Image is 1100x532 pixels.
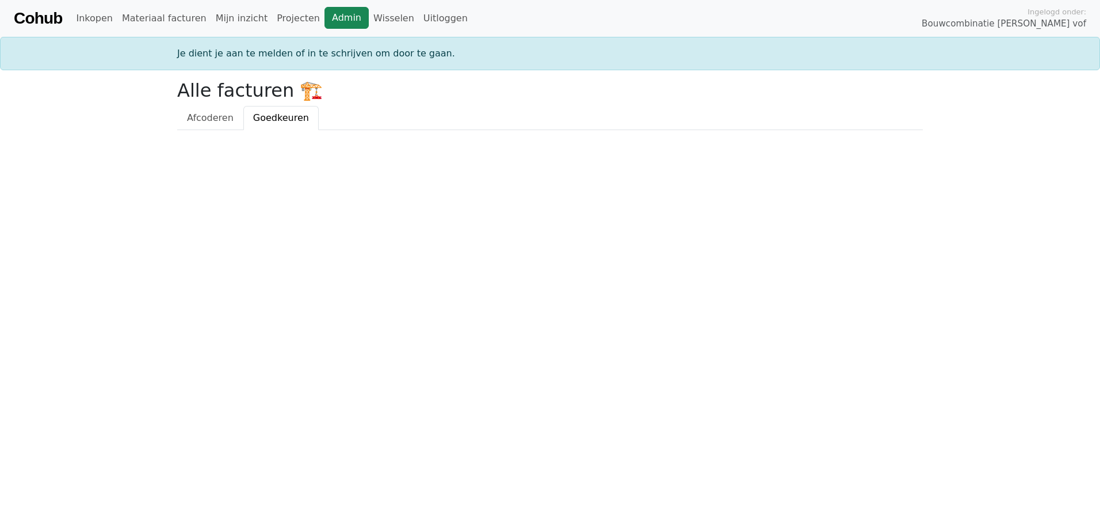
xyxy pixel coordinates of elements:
[71,7,117,30] a: Inkopen
[419,7,472,30] a: Uitloggen
[243,106,319,130] a: Goedkeuren
[170,47,930,60] div: Je dient je aan te melden of in te schrijven om door te gaan.
[922,17,1086,31] span: Bouwcombinatie [PERSON_NAME] vof
[1028,6,1086,17] span: Ingelogd onder:
[117,7,211,30] a: Materiaal facturen
[187,112,234,123] span: Afcoderen
[177,106,243,130] a: Afcoderen
[14,5,62,32] a: Cohub
[253,112,309,123] span: Goedkeuren
[324,7,369,29] a: Admin
[369,7,419,30] a: Wisselen
[211,7,273,30] a: Mijn inzicht
[177,79,923,101] h2: Alle facturen 🏗️
[272,7,324,30] a: Projecten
